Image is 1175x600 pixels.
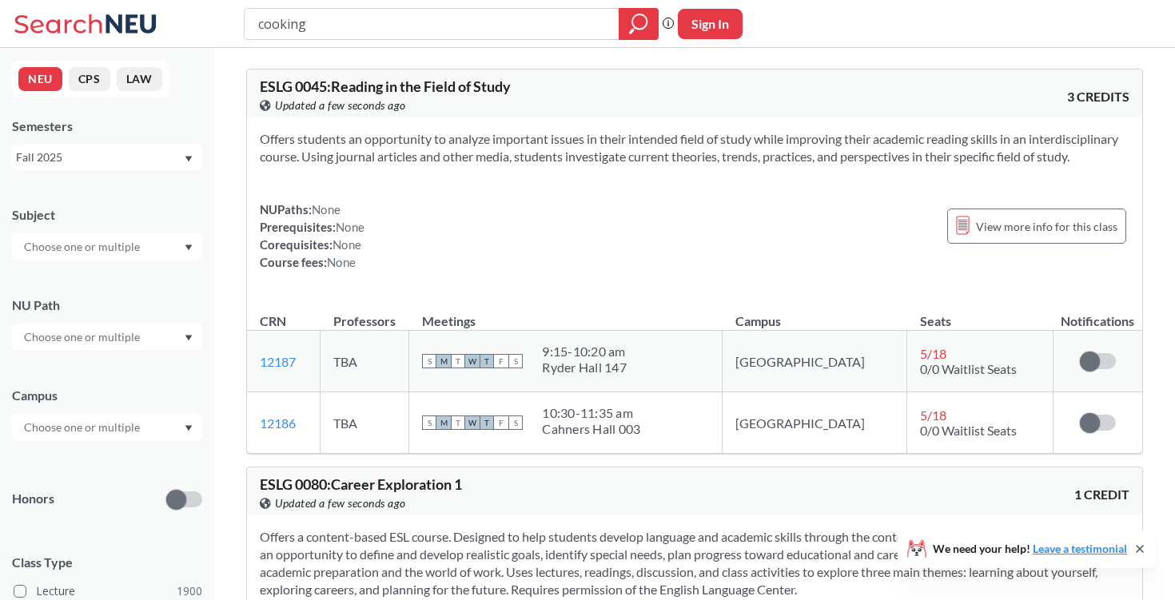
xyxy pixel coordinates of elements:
[933,543,1127,554] span: We need your help!
[69,67,110,91] button: CPS
[480,415,494,430] span: T
[508,415,523,430] span: S
[629,13,648,35] svg: magnifying glass
[494,415,508,430] span: F
[1033,542,1127,555] a: Leave a testimonial
[12,554,202,571] span: Class Type
[312,202,341,217] span: None
[12,490,54,508] p: Honors
[260,354,296,369] a: 12187
[465,354,480,368] span: W
[409,296,723,331] th: Meetings
[1074,486,1129,503] span: 1 CREDIT
[321,392,409,454] td: TBA
[321,331,409,392] td: TBA
[275,97,406,114] span: Updated a few seconds ago
[260,130,1129,165] section: Offers students an opportunity to analyze important issues in their intended field of study while...
[321,296,409,331] th: Professors
[18,67,62,91] button: NEU
[12,414,202,441] div: Dropdown arrow
[1053,296,1142,331] th: Notifications
[1067,88,1129,105] span: 3 CREDITS
[451,415,465,430] span: T
[542,421,640,437] div: Cahners Hall 003
[12,117,202,135] div: Semesters
[723,331,907,392] td: [GEOGRAPHIC_DATA]
[494,354,508,368] span: F
[451,354,465,368] span: T
[976,217,1117,236] span: View more info for this class
[177,582,202,600] span: 1900
[185,335,193,341] svg: Dropdown arrow
[920,346,946,361] span: 5 / 18
[117,67,162,91] button: LAW
[422,354,436,368] span: S
[920,361,1017,376] span: 0/0 Waitlist Seats
[260,528,1129,598] section: Offers a content-based ESL course. Designed to help students develop language and academic skills...
[12,324,202,351] div: Dropdown arrow
[422,415,436,430] span: S
[12,145,202,170] div: Fall 2025Dropdown arrow
[257,10,607,38] input: Class, professor, course number, "phrase"
[12,387,202,404] div: Campus
[16,149,183,166] div: Fall 2025
[275,495,406,512] span: Updated a few seconds ago
[327,255,356,269] span: None
[723,392,907,454] td: [GEOGRAPHIC_DATA]
[260,475,462,493] span: ESLG 0080 : Career Exploration 1
[480,354,494,368] span: T
[333,237,361,252] span: None
[260,201,364,271] div: NUPaths: Prerequisites: Corequisites: Course fees:
[16,237,150,256] input: Choose one or multiple
[16,418,150,437] input: Choose one or multiple
[16,328,150,347] input: Choose one or multiple
[465,415,480,430] span: W
[723,296,907,331] th: Campus
[542,405,640,421] div: 10:30 - 11:35 am
[508,354,523,368] span: S
[920,407,946,423] span: 5 / 18
[436,415,451,430] span: M
[12,206,202,224] div: Subject
[185,156,193,162] svg: Dropdown arrow
[336,220,364,234] span: None
[185,244,193,251] svg: Dropdown arrow
[12,296,202,314] div: NU Path
[907,296,1053,331] th: Seats
[619,8,659,40] div: magnifying glass
[185,425,193,431] svg: Dropdown arrow
[260,415,296,431] a: 12186
[920,423,1017,438] span: 0/0 Waitlist Seats
[542,344,627,360] div: 9:15 - 10:20 am
[678,9,743,39] button: Sign In
[542,360,627,375] div: Ryder Hall 147
[260,77,511,95] span: ESLG 0045 : Reading in the Field of Study
[260,312,286,330] div: CRN
[436,354,451,368] span: M
[12,233,202,260] div: Dropdown arrow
